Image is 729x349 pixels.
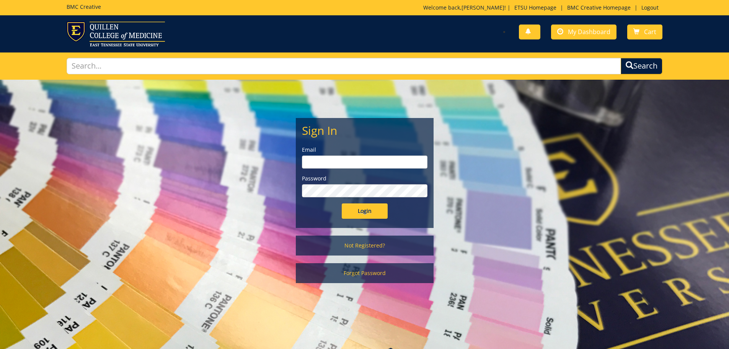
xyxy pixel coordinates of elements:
[302,175,427,182] label: Password
[67,4,101,10] h5: BMC Creative
[510,4,560,11] a: ETSU Homepage
[563,4,634,11] a: BMC Creative Homepage
[462,4,504,11] a: [PERSON_NAME]
[302,146,427,154] label: Email
[342,203,388,219] input: Login
[621,58,662,74] button: Search
[296,263,434,283] a: Forgot Password
[302,124,427,137] h2: Sign In
[627,25,662,39] a: Cart
[638,4,662,11] a: Logout
[423,4,662,11] p: Welcome back, ! | | |
[568,28,610,36] span: My Dashboard
[67,21,165,46] img: ETSU logo
[67,58,621,74] input: Search...
[644,28,656,36] span: Cart
[296,236,434,256] a: Not Registered?
[551,25,616,39] a: My Dashboard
